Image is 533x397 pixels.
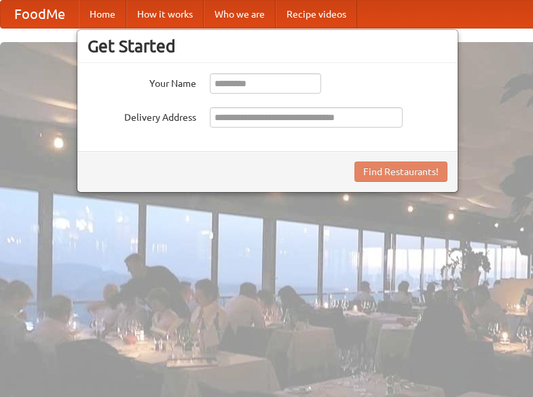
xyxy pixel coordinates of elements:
[88,73,196,90] label: Your Name
[126,1,204,28] a: How it works
[79,1,126,28] a: Home
[354,162,447,182] button: Find Restaurants!
[204,1,276,28] a: Who we are
[88,107,196,124] label: Delivery Address
[88,36,447,56] h3: Get Started
[276,1,357,28] a: Recipe videos
[1,1,79,28] a: FoodMe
